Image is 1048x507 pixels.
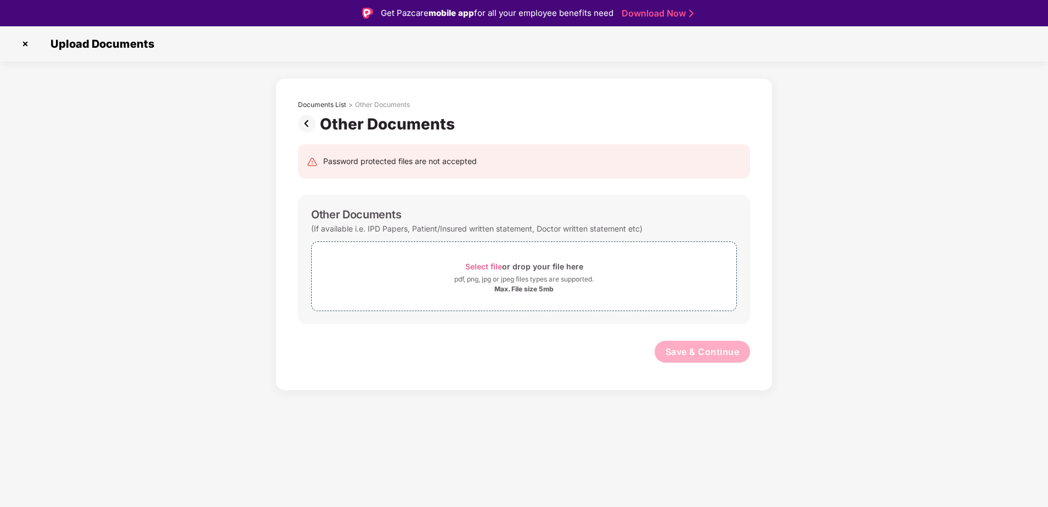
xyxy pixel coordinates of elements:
div: Get Pazcare for all your employee benefits need [381,7,613,20]
img: Logo [362,8,373,19]
div: > [348,100,353,109]
strong: mobile app [429,8,474,18]
div: Other Documents [355,100,410,109]
div: Max. File size 5mb [494,285,554,294]
div: Documents List [298,100,346,109]
span: Upload Documents [40,37,160,50]
div: pdf, png, jpg or jpeg files types are supported. [454,274,594,285]
div: Other Documents [311,208,401,221]
img: svg+xml;base64,PHN2ZyBpZD0iQ3Jvc3MtMzJ4MzIiIHhtbG5zPSJodHRwOi8vd3d3LnczLm9yZy8yMDAwL3N2ZyIgd2lkdG... [16,35,34,53]
img: Stroke [689,8,694,19]
img: svg+xml;base64,PHN2ZyBpZD0iUHJldi0zMngzMiIgeG1sbnM9Imh0dHA6Ly93d3cudzMub3JnLzIwMDAvc3ZnIiB3aWR0aD... [298,115,320,132]
span: Select fileor drop your file herepdf, png, jpg or jpeg files types are supported.Max. File size 5mb [312,250,736,302]
div: Password protected files are not accepted [323,155,477,167]
a: Download Now [622,8,690,19]
button: Save & Continue [655,341,751,363]
div: (If available i.e. IPD Papers, Patient/Insured written statement, Doctor written statement etc) [311,221,643,236]
div: Other Documents [320,115,459,133]
img: svg+xml;base64,PHN2ZyB4bWxucz0iaHR0cDovL3d3dy53My5vcmcvMjAwMC9zdmciIHdpZHRoPSIyNCIgaGVpZ2h0PSIyNC... [307,156,318,167]
span: Select file [465,262,502,271]
div: or drop your file here [465,259,583,274]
